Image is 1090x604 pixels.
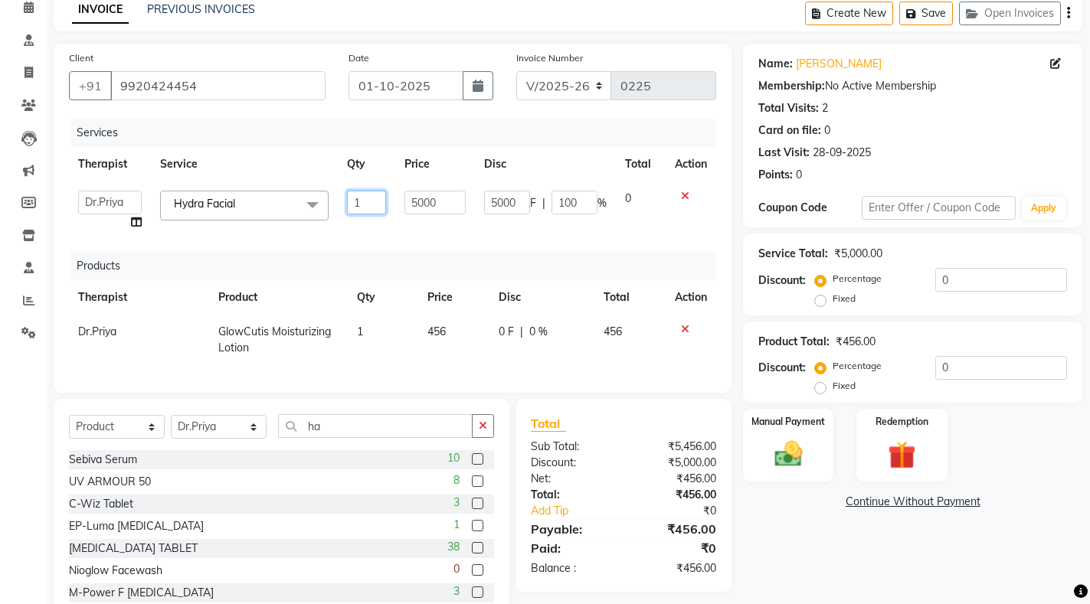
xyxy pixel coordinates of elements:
[616,147,666,181] th: Total
[69,452,137,468] div: Sebiva Serum
[447,450,460,466] span: 10
[796,167,802,183] div: 0
[758,100,819,116] div: Total Visits:
[597,195,607,211] span: %
[69,585,214,601] div: M-Power F [MEDICAL_DATA]
[758,78,825,94] div: Membership:
[519,503,641,519] a: Add Tip
[758,273,806,289] div: Discount:
[604,325,622,338] span: 456
[624,439,728,455] div: ₹5,456.00
[751,415,825,429] label: Manual Payment
[70,252,728,280] div: Products
[174,197,235,211] span: Hydra Facial
[348,280,418,315] th: Qty
[69,280,209,315] th: Therapist
[899,2,953,25] button: Save
[519,520,624,538] div: Payable:
[833,272,882,286] label: Percentage
[758,246,828,262] div: Service Total:
[147,2,255,16] a: PREVIOUS INVOICES
[879,438,925,472] img: _gift.svg
[813,145,871,161] div: 28-09-2025
[418,280,489,315] th: Price
[357,325,363,338] span: 1
[447,539,460,555] span: 38
[69,71,112,100] button: +91
[69,518,204,534] div: EP-Luma [MEDICAL_DATA]
[151,147,338,181] th: Service
[70,119,728,147] div: Services
[110,71,326,100] input: Search by Name/Mobile/Email/Code
[758,334,830,350] div: Product Total:
[796,56,882,72] a: [PERSON_NAME]
[69,474,151,490] div: UV ARMOUR 50
[833,359,882,373] label: Percentage
[766,438,811,470] img: _cash.svg
[69,563,162,579] div: Nioglow Facewash
[453,517,460,533] span: 1
[349,51,369,65] label: Date
[666,147,716,181] th: Action
[516,51,583,65] label: Invoice Number
[624,560,728,576] div: ₹456.00
[453,472,460,488] span: 8
[624,487,728,503] div: ₹456.00
[666,280,716,315] th: Action
[499,324,514,340] span: 0 F
[641,503,728,519] div: ₹0
[529,324,548,340] span: 0 %
[475,147,616,181] th: Disc
[519,539,624,557] div: Paid:
[338,147,394,181] th: Qty
[625,191,631,205] span: 0
[594,280,666,315] th: Total
[836,334,876,350] div: ₹456.00
[833,292,856,305] label: Fixed
[758,200,861,216] div: Coupon Code
[624,539,728,557] div: ₹0
[624,520,728,538] div: ₹456.00
[758,56,793,72] div: Name:
[862,196,1016,220] input: Enter Offer / Coupon Code
[69,51,93,65] label: Client
[1022,197,1065,220] button: Apply
[758,145,810,161] div: Last Visit:
[453,495,460,511] span: 3
[758,167,793,183] div: Points:
[520,324,523,340] span: |
[235,197,242,211] a: x
[805,2,893,25] button: Create New
[519,471,624,487] div: Net:
[758,122,821,139] div: Card on file:
[519,487,624,503] div: Total:
[395,147,475,181] th: Price
[427,325,446,338] span: 456
[530,195,536,211] span: F
[453,561,460,577] span: 0
[959,2,1061,25] button: Open Invoices
[824,122,830,139] div: 0
[542,195,545,211] span: |
[834,246,882,262] div: ₹5,000.00
[519,455,624,471] div: Discount:
[453,583,460,599] span: 3
[78,325,116,338] span: Dr.Priya
[489,280,594,315] th: Disc
[519,560,624,576] div: Balance :
[758,78,1067,94] div: No Active Membership
[624,471,728,487] div: ₹456.00
[278,414,473,438] input: Search or Scan
[531,416,566,432] span: Total
[833,379,856,393] label: Fixed
[69,147,151,181] th: Therapist
[746,494,1079,510] a: Continue Without Payment
[69,540,198,557] div: [MEDICAL_DATA] TABLET
[822,100,828,116] div: 2
[218,325,331,354] span: GlowCutis Moisturizing Lotion
[624,455,728,471] div: ₹5,000.00
[519,439,624,455] div: Sub Total:
[69,496,133,512] div: C-Wiz Tablet
[758,360,806,376] div: Discount:
[876,415,928,429] label: Redemption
